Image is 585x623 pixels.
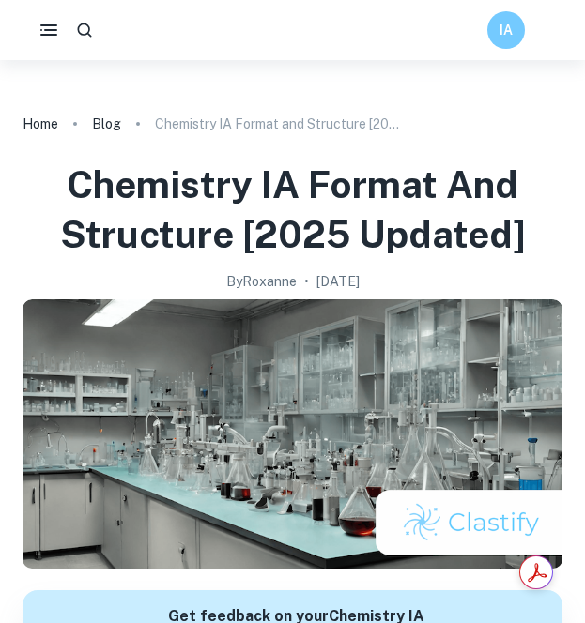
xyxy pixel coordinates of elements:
p: Chemistry IA Format and Structure [2025 updated] [155,114,399,134]
h6: IA [496,20,517,40]
h2: By Roxanne [226,271,297,292]
h1: Chemistry IA Format and Structure [2025 updated] [23,160,562,260]
h2: [DATE] [316,271,360,292]
button: IA [487,11,525,49]
p: • [304,271,309,292]
a: Blog [92,111,121,137]
img: Chemistry IA Format and Structure [2025 updated] cover image [23,299,562,570]
a: Home [23,111,58,137]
